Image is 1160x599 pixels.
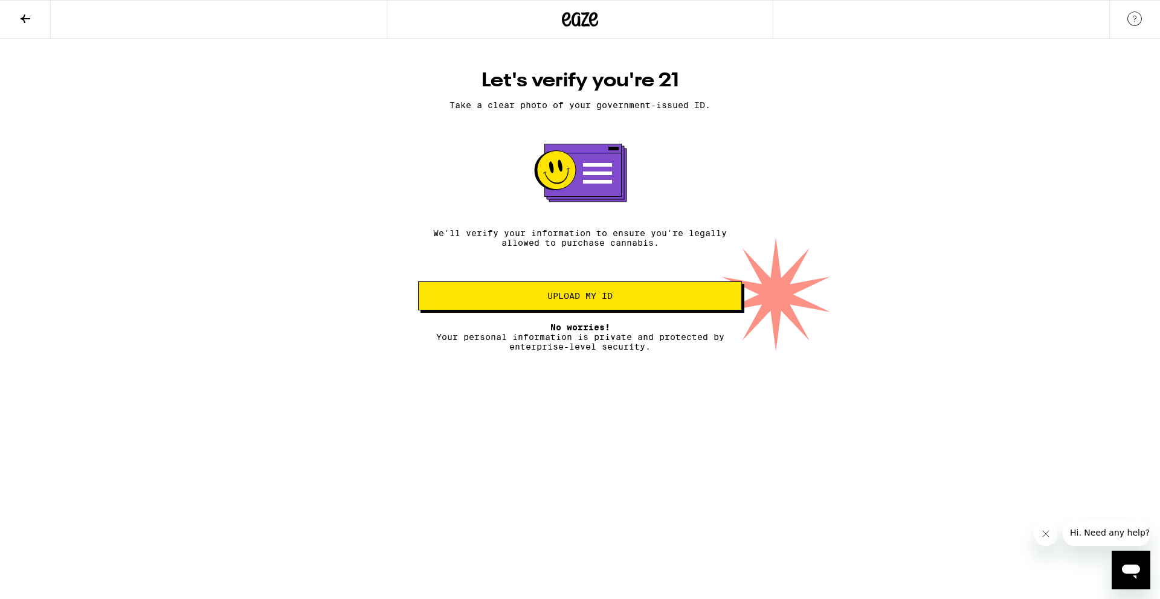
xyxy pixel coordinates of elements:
iframe: Button to launch messaging window [1112,551,1150,589]
p: We'll verify your information to ensure you're legally allowed to purchase cannabis. [418,228,742,248]
iframe: Close message [1034,522,1058,546]
span: No worries! [550,322,610,332]
p: Your personal information is private and protected by enterprise-level security. [418,322,742,351]
span: Upload my ID [547,292,613,300]
button: Upload my ID [418,281,742,310]
iframe: Message from company [1063,519,1150,546]
h1: Let's verify you're 21 [418,69,742,93]
p: Take a clear photo of your government-issued ID. [418,100,742,110]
